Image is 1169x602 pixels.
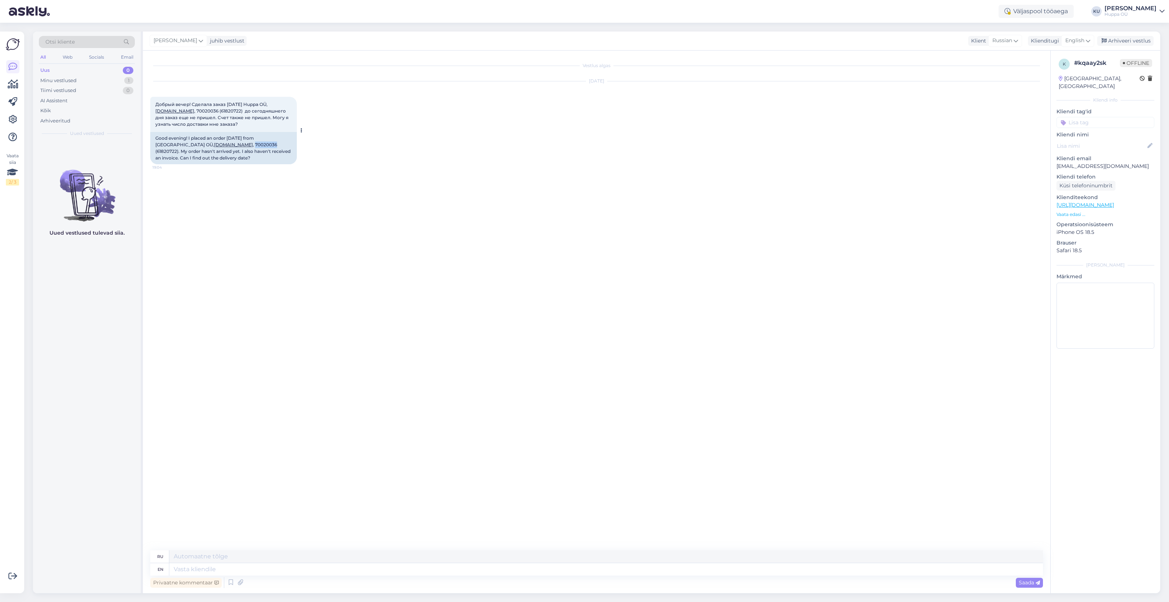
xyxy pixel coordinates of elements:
div: Email [119,52,135,62]
div: Kõik [40,107,51,114]
div: Tiimi vestlused [40,87,76,94]
span: Saada [1019,579,1040,586]
span: k [1063,61,1066,67]
p: Kliendi telefon [1056,173,1154,181]
p: Safari 18.5 [1056,247,1154,254]
div: Privaatne kommentaar [150,578,222,588]
div: KU [1091,6,1102,16]
div: 1 [124,77,133,84]
div: [DATE] [150,78,1043,84]
div: Klient [968,37,986,45]
div: juhib vestlust [207,37,244,45]
div: 0 [123,87,133,94]
a: [PERSON_NAME]Huppa OÜ [1105,5,1165,17]
div: Arhiveeri vestlus [1097,36,1154,46]
p: Uued vestlused tulevad siia. [49,229,125,237]
div: All [39,52,47,62]
span: [PERSON_NAME] [154,37,197,45]
p: Kliendi tag'id [1056,108,1154,115]
div: # kqaay2sk [1074,59,1120,67]
span: Russian [992,37,1012,45]
div: Minu vestlused [40,77,77,84]
div: [PERSON_NAME] [1056,262,1154,268]
p: [EMAIL_ADDRESS][DOMAIN_NAME] [1056,162,1154,170]
div: Kliendi info [1056,97,1154,103]
div: Väljaspool tööaega [999,5,1074,18]
div: Web [61,52,74,62]
a: [DOMAIN_NAME] [155,108,194,114]
div: 2 / 3 [6,179,19,186]
div: Vestlus algas [150,62,1043,69]
div: Uus [40,67,50,74]
div: 0 [123,67,133,74]
span: English [1065,37,1084,45]
p: Klienditeekond [1056,194,1154,201]
div: Huppa OÜ [1105,11,1157,17]
div: Socials [88,52,106,62]
div: AI Assistent [40,97,67,104]
img: No chats [33,157,141,223]
div: ru [157,550,163,563]
div: Vaata siia [6,153,19,186]
a: [URL][DOMAIN_NAME] [1056,202,1114,208]
p: iPhone OS 18.5 [1056,228,1154,236]
div: en [158,563,163,576]
span: Offline [1120,59,1152,67]
span: Uued vestlused [70,130,104,137]
div: [GEOGRAPHIC_DATA], [GEOGRAPHIC_DATA] [1059,75,1140,90]
input: Lisa nimi [1057,142,1146,150]
span: 19:04 [152,165,180,170]
span: Добрый вечер! Сделала заказ [DATE] Huppa OÜ, , 70020036 (61820722) до сегодняшнего дня заказ еще ... [155,102,290,127]
div: Klienditugi [1028,37,1059,45]
p: Vaata edasi ... [1056,211,1154,218]
span: Otsi kliente [45,38,75,46]
p: Kliendi email [1056,155,1154,162]
p: Kliendi nimi [1056,131,1154,139]
div: [PERSON_NAME] [1105,5,1157,11]
p: Märkmed [1056,273,1154,280]
div: Arhiveeritud [40,117,70,125]
p: Brauser [1056,239,1154,247]
p: Operatsioonisüsteem [1056,221,1154,228]
div: Good evening! I placed an order [DATE] from [GEOGRAPHIC_DATA] OÜ, , 70020036 (61820722). My order... [150,132,297,164]
div: Küsi telefoninumbrit [1056,181,1115,191]
a: [DOMAIN_NAME] [214,142,253,147]
input: Lisa tag [1056,117,1154,128]
img: Askly Logo [6,37,20,51]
